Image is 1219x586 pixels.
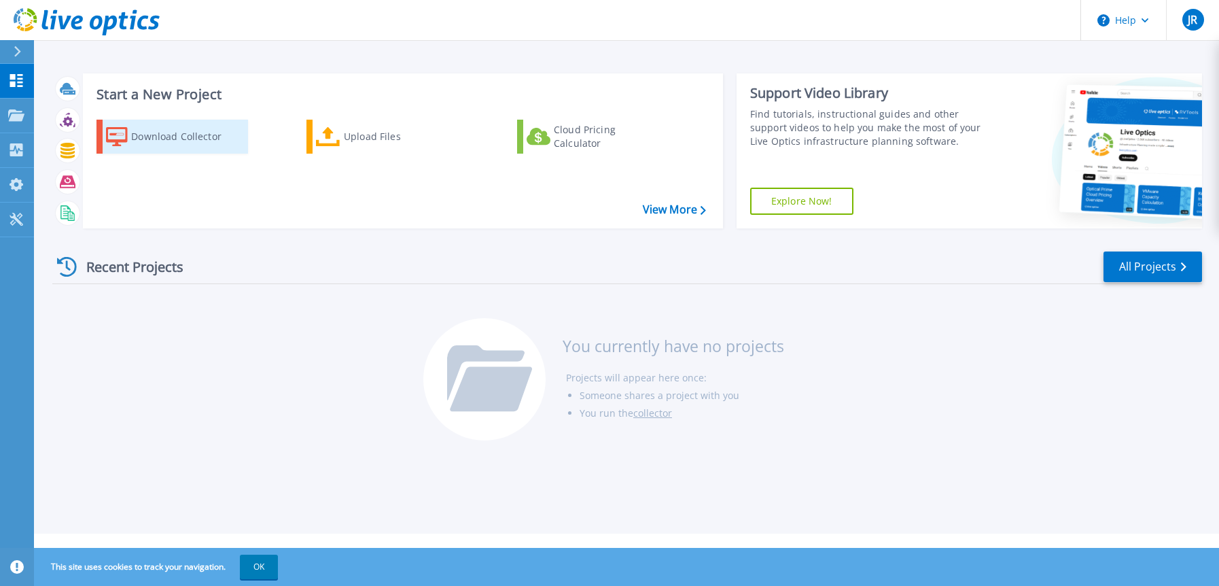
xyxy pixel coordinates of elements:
a: Upload Files [306,120,458,154]
a: All Projects [1103,252,1202,282]
span: This site uses cookies to track your navigation. [37,555,278,579]
div: Find tutorials, instructional guides and other support videos to help you make the most of your L... [750,107,987,148]
a: collector [633,407,672,419]
span: JR [1188,14,1197,25]
button: OK [240,555,278,579]
a: View More [643,203,706,216]
li: Projects will appear here once: [566,369,784,387]
a: Cloud Pricing Calculator [517,120,669,154]
div: Support Video Library [750,84,987,102]
li: Someone shares a project with you [580,387,784,404]
h3: Start a New Project [96,87,705,102]
a: Download Collector [96,120,248,154]
div: Upload Files [344,123,453,150]
div: Download Collector [131,123,240,150]
h3: You currently have no projects [563,339,784,354]
div: Cloud Pricing Calculator [554,123,662,150]
div: Recent Projects [52,250,202,283]
a: Explore Now! [750,188,853,215]
li: You run the [580,404,784,422]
